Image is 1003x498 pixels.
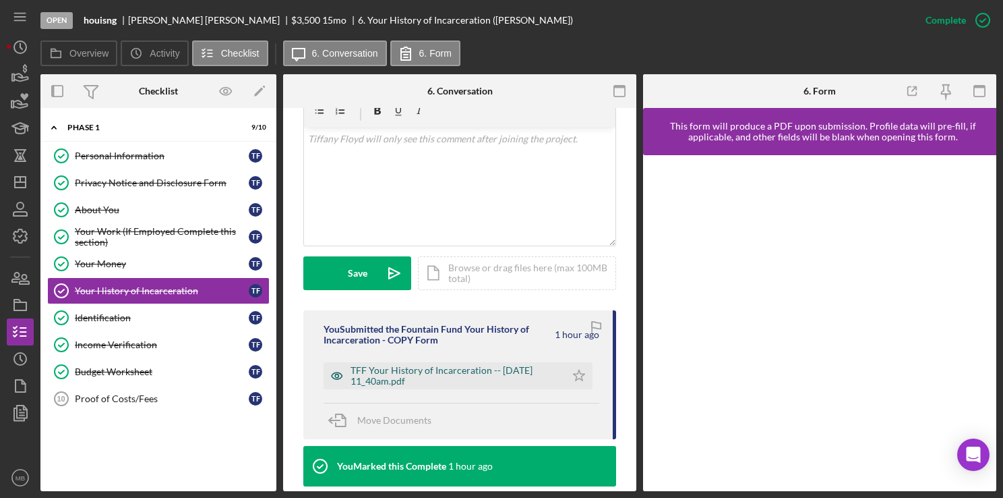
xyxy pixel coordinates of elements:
[390,40,460,66] button: 6. Form
[47,196,270,223] a: About YouTF
[291,14,320,26] span: $3,500
[69,48,109,59] label: Overview
[221,48,260,59] label: Checklist
[803,86,836,96] div: 6. Form
[192,40,268,66] button: Checklist
[249,392,262,406] div: T F
[47,142,270,169] a: Personal InformationTF
[357,414,431,426] span: Move Documents
[925,7,966,34] div: Complete
[348,256,367,290] div: Save
[47,250,270,277] a: Your MoneyTF
[47,169,270,196] a: Privacy Notice and Disclosure FormTF
[75,312,249,323] div: Identification
[249,149,262,163] div: T F
[150,48,179,59] label: Activity
[249,203,262,217] div: T F
[57,395,65,403] tspan: 10
[47,358,270,385] a: Budget WorksheetTF
[75,204,249,215] div: About You
[84,15,117,26] b: houisng
[47,331,270,358] a: Income VerificationTF
[358,15,573,26] div: 6. Your History of Incarceration ([PERSON_NAME])
[303,256,411,290] button: Save
[47,223,270,250] a: Your Work (If Employed Complete this section)TF
[16,474,25,482] text: MB
[324,404,445,437] button: Move Documents
[249,311,262,325] div: T F
[47,277,270,304] a: Your History of IncarcerationTF
[249,257,262,271] div: T F
[121,40,188,66] button: Activity
[40,12,73,29] div: Open
[337,461,446,472] div: You Marked this Complete
[249,365,262,379] div: T F
[242,123,266,132] div: 9 / 10
[427,86,493,96] div: 6. Conversation
[75,366,249,377] div: Budget Worksheet
[75,393,249,404] div: Proof of Costs/Fees
[312,48,378,59] label: 6. Conversation
[75,177,249,188] div: Privacy Notice and Disclosure Form
[75,285,249,296] div: Your History of Incarceration
[324,324,553,345] div: You Submitted the Fountain Fund Your History of Incarceration - COPY Form
[249,176,262,190] div: T F
[67,123,233,132] div: Phase 1
[912,7,996,34] button: Complete
[555,329,599,340] time: 2025-09-24 15:40
[47,385,270,412] a: 10Proof of Costs/FeesTF
[657,169,984,478] iframe: Lenderfit form
[322,15,346,26] div: 15 mo
[75,150,249,161] div: Personal Information
[283,40,387,66] button: 6. Conversation
[40,40,117,66] button: Overview
[75,258,249,269] div: Your Money
[351,365,559,387] div: TFF Your History of Incarceration -- [DATE] 11_40am.pdf
[249,338,262,352] div: T F
[324,362,592,389] button: TFF Your History of Incarceration -- [DATE] 11_40am.pdf
[957,439,990,471] div: Open Intercom Messenger
[419,48,452,59] label: 6. Form
[75,226,249,248] div: Your Work (If Employed Complete this section)
[47,304,270,331] a: IdentificationTF
[650,121,996,142] div: This form will produce a PDF upon submission. Profile data will pre-fill, if applicable, and othe...
[249,284,262,298] div: T F
[249,230,262,244] div: T F
[139,86,178,96] div: Checklist
[448,461,493,472] time: 2025-09-24 15:40
[128,15,291,26] div: [PERSON_NAME] [PERSON_NAME]
[75,339,249,350] div: Income Verification
[7,464,34,491] button: MB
